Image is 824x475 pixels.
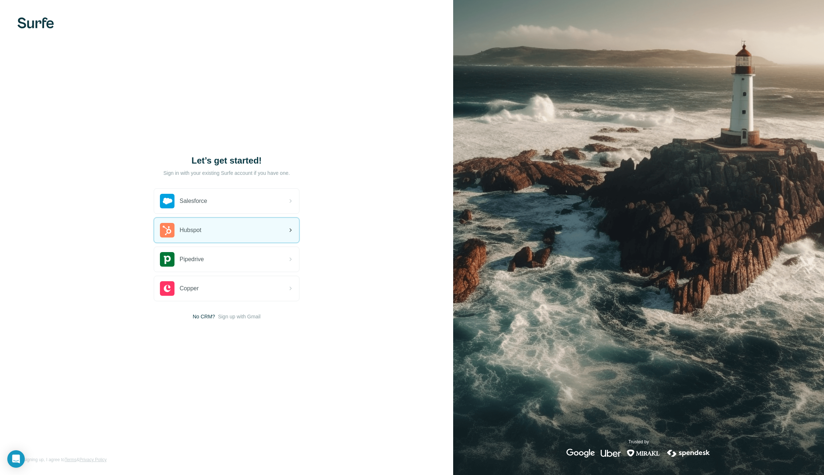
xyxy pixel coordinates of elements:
span: By signing up, I agree to & [17,456,107,463]
img: salesforce's logo [160,194,174,208]
img: copper's logo [160,281,174,296]
img: hubspot's logo [160,223,174,237]
div: Open Intercom Messenger [7,450,25,468]
span: Hubspot [180,226,201,235]
img: Surfe's logo [17,17,54,28]
h1: Let’s get started! [154,155,299,166]
img: uber's logo [601,449,621,458]
span: Copper [180,284,199,293]
p: Sign in with your existing Surfe account if you have one. [164,169,290,177]
a: Privacy Policy [79,457,107,462]
p: Trusted by [628,439,649,445]
img: mirakl's logo [627,449,660,458]
span: Pipedrive [180,255,204,264]
span: No CRM? [193,313,215,320]
button: Sign up with Gmail [218,313,260,320]
img: spendesk's logo [666,449,711,458]
img: pipedrive's logo [160,252,174,267]
img: google's logo [566,449,595,458]
a: Terms [64,457,76,462]
span: Salesforce [180,197,207,205]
